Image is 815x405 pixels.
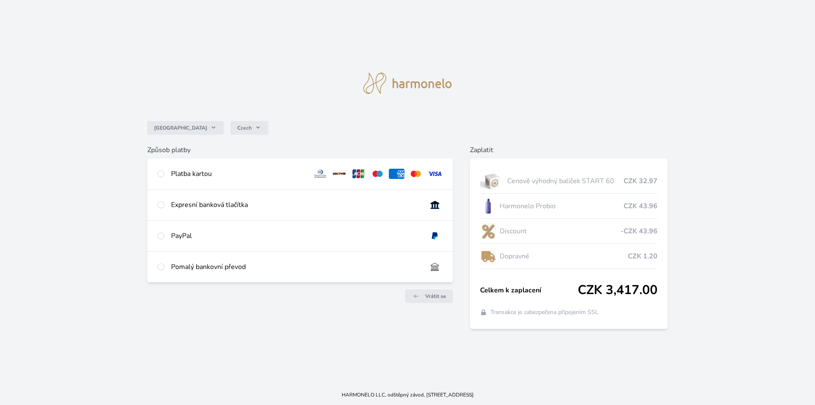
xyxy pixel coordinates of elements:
[405,289,453,303] a: Vrátit se
[427,231,443,241] img: paypal.svg
[500,201,624,211] span: Harmonelo Probio
[480,285,578,295] span: Celkem k zaplacení
[427,169,443,179] img: visa.svg
[408,169,424,179] img: mc.svg
[389,169,405,179] img: amex.svg
[370,169,385,179] img: maestro.svg
[621,226,658,236] span: -CZK 43.96
[154,125,207,131] span: [GEOGRAPHIC_DATA]
[500,226,621,236] span: Discount
[480,221,496,242] img: discount-lo.png
[427,262,443,272] img: bankTransfer_IBAN.svg
[237,125,252,131] span: Czech
[500,251,628,261] span: Dopravné
[578,283,658,298] span: CZK 3,417.00
[171,231,420,241] div: PayPal
[490,308,599,317] span: Transakce je zabezpečena připojením SSL
[230,121,268,135] button: Czech
[363,73,452,94] img: logo.svg
[147,121,224,135] button: [GEOGRAPHIC_DATA]
[332,169,347,179] img: discover.svg
[628,251,658,261] span: CZK 1.20
[480,170,504,192] img: start.jpg
[427,200,443,210] img: onlineBanking_CZ.svg
[171,200,420,210] div: Expresní banková tlačítka
[425,293,446,300] span: Vrátit se
[351,169,366,179] img: jcb.svg
[312,169,328,179] img: diners.svg
[480,246,496,267] img: delivery-lo.png
[624,176,658,186] span: CZK 32.97
[171,169,306,179] div: Platba kartou
[147,145,453,155] h6: Způsob platby
[624,201,658,211] span: CZK 43.96
[507,176,624,186] span: Cenově výhodný balíček START 60
[171,262,420,272] div: Pomalý bankovní převod
[480,195,496,217] img: CLEAN_PROBIO_se_stinem_x-lo.jpg
[470,145,668,155] h6: Zaplatit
